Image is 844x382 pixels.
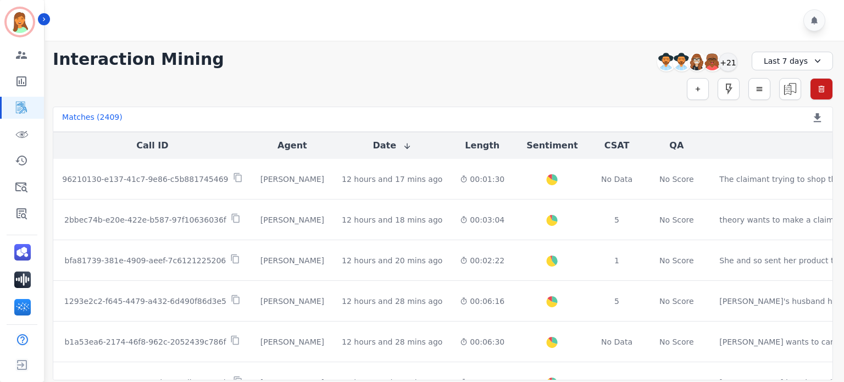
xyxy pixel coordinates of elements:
[64,296,226,307] p: 1293e2c2-f645-4479-a432-6d490f86d3e5
[719,53,737,71] div: +21
[136,139,168,152] button: Call ID
[62,112,123,127] div: Matches ( 2409 )
[460,174,504,185] div: 00:01:30
[600,296,634,307] div: 5
[277,139,307,152] button: Agent
[659,255,694,266] div: No Score
[460,214,504,225] div: 00:03:04
[7,9,33,35] img: Bordered avatar
[526,139,578,152] button: Sentiment
[260,174,324,185] div: [PERSON_NAME]
[64,336,226,347] p: b1a53ea6-2174-46f8-962c-2052439c786f
[342,336,442,347] div: 12 hours and 28 mins ago
[460,336,504,347] div: 00:06:30
[342,174,442,185] div: 12 hours and 17 mins ago
[600,336,634,347] div: No Data
[669,139,684,152] button: QA
[62,174,228,185] p: 96210130-e137-41c7-9e86-c5b881745469
[460,255,504,266] div: 00:02:22
[342,214,442,225] div: 12 hours and 18 mins ago
[65,255,226,266] p: bfa81739-381e-4909-aeef-7c6121225206
[342,255,442,266] div: 12 hours and 20 mins ago
[465,139,499,152] button: Length
[600,214,634,225] div: 5
[659,336,694,347] div: No Score
[260,255,324,266] div: [PERSON_NAME]
[373,139,412,152] button: Date
[260,214,324,225] div: [PERSON_NAME]
[260,296,324,307] div: [PERSON_NAME]
[659,214,694,225] div: No Score
[342,296,442,307] div: 12 hours and 28 mins ago
[600,174,634,185] div: No Data
[53,49,224,69] h1: Interaction Mining
[460,296,504,307] div: 00:06:16
[64,214,226,225] p: 2bbec74b-e20e-422e-b587-97f10636036f
[659,296,694,307] div: No Score
[659,174,694,185] div: No Score
[604,139,630,152] button: CSAT
[752,52,833,70] div: Last 7 days
[260,336,324,347] div: [PERSON_NAME]
[600,255,634,266] div: 1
